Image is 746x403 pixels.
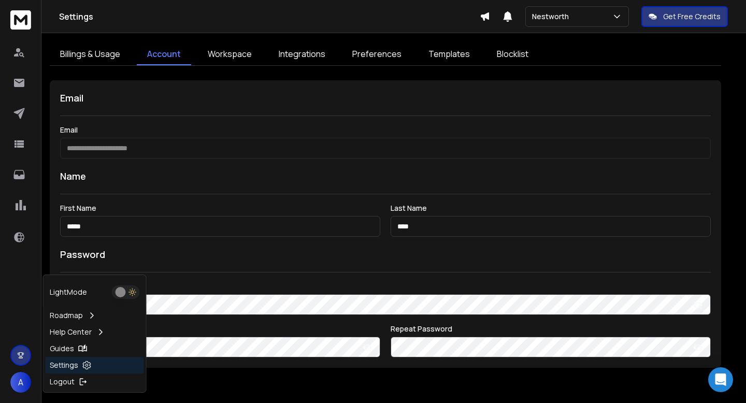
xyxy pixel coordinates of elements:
p: Guides [50,343,74,354]
label: Email [60,126,711,134]
p: Logout [50,377,75,387]
button: A [10,372,31,393]
a: Integrations [268,44,336,65]
h1: Name [60,169,711,183]
a: Account [137,44,191,65]
label: New Password [60,325,380,333]
a: Help Center [46,324,144,340]
a: Billings & Usage [50,44,131,65]
a: Roadmap [46,307,144,324]
p: Roadmap [50,310,83,321]
a: Workspace [197,44,262,65]
h1: Email [60,91,711,105]
h1: Password [60,247,105,262]
label: First Name [60,205,380,212]
p: Light Mode [50,287,87,297]
a: Blocklist [486,44,539,65]
a: Settings [46,357,144,373]
h1: Settings [59,10,480,23]
p: Help Center [50,327,92,337]
a: Preferences [342,44,412,65]
p: Settings [50,360,78,370]
p: Nestworth [532,11,573,22]
label: Repeat Password [391,325,711,333]
label: Last Name [391,205,711,212]
a: Guides [46,340,144,357]
p: Get Free Credits [663,11,721,22]
button: Get Free Credits [641,6,728,27]
label: Current Password [60,283,711,290]
a: Templates [418,44,480,65]
div: Open Intercom Messenger [708,367,733,392]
